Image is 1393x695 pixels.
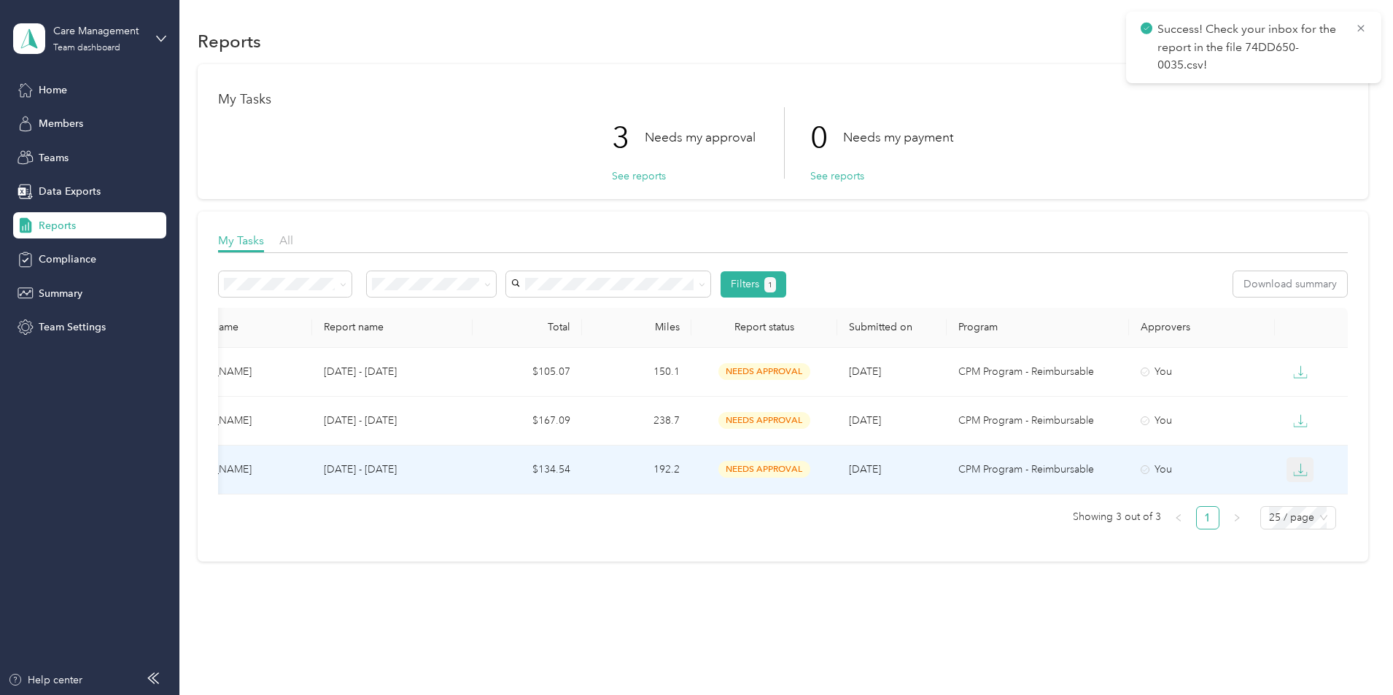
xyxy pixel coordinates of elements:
[39,218,76,233] span: Reports
[1141,413,1263,429] div: You
[721,271,787,298] button: Filters1
[324,364,461,380] p: [DATE] - [DATE]
[171,413,300,429] div: [PERSON_NAME]
[1225,506,1249,529] li: Next Page
[171,364,300,380] div: [PERSON_NAME]
[1073,506,1161,528] span: Showing 3 out of 3
[39,82,67,98] span: Home
[1129,308,1275,348] th: Approvers
[958,413,1117,429] p: CPM Program - Reimbursable
[947,348,1129,397] td: CPM Program - Reimbursable
[39,252,96,267] span: Compliance
[1311,613,1393,695] iframe: Everlance-gr Chat Button Frame
[594,321,680,333] div: Miles
[810,168,864,184] button: See reports
[947,397,1129,446] td: CPM Program - Reimbursable
[473,348,582,397] td: $105.07
[1196,506,1219,529] li: 1
[1174,513,1183,522] span: left
[1157,20,1344,74] p: Success! Check your inbox for the report in the file 74DD650-0035.csv!
[718,461,810,478] span: needs approval
[947,446,1129,494] td: CPM Program - Reimbursable
[958,462,1117,478] p: CPM Program - Reimbursable
[279,233,293,247] span: All
[958,364,1117,380] p: CPM Program - Reimbursable
[1233,271,1347,297] button: Download summary
[39,116,83,131] span: Members
[849,414,881,427] span: [DATE]
[810,107,843,168] p: 0
[612,168,666,184] button: See reports
[198,34,261,49] h1: Reports
[473,397,582,446] td: $167.09
[8,672,82,688] button: Help center
[1167,506,1190,529] button: left
[582,348,691,397] td: 150.1
[1141,364,1263,380] div: You
[324,462,461,478] p: [DATE] - [DATE]
[312,308,473,348] th: Report name
[1225,506,1249,529] button: right
[768,279,772,292] span: 1
[159,308,312,348] th: Member name
[843,128,953,147] p: Needs my payment
[473,446,582,494] td: $134.54
[39,184,101,199] span: Data Exports
[764,277,777,292] button: 1
[849,365,881,378] span: [DATE]
[1269,507,1327,529] span: 25 / page
[718,363,810,380] span: needs approval
[171,321,300,333] div: Member name
[645,128,756,147] p: Needs my approval
[612,107,645,168] p: 3
[324,413,461,429] p: [DATE] - [DATE]
[947,308,1129,348] th: Program
[171,462,300,478] div: [PERSON_NAME]
[718,412,810,429] span: needs approval
[39,319,106,335] span: Team Settings
[1141,462,1263,478] div: You
[39,286,82,301] span: Summary
[218,92,1348,107] h1: My Tasks
[703,321,826,333] span: Report status
[53,23,144,39] div: Care Management
[582,446,691,494] td: 192.2
[218,233,264,247] span: My Tasks
[53,44,120,53] div: Team dashboard
[837,308,947,348] th: Submitted on
[582,397,691,446] td: 238.7
[1260,506,1336,529] div: Page Size
[39,150,69,166] span: Teams
[1197,507,1219,529] a: 1
[484,321,570,333] div: Total
[849,463,881,475] span: [DATE]
[1167,506,1190,529] li: Previous Page
[1233,513,1241,522] span: right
